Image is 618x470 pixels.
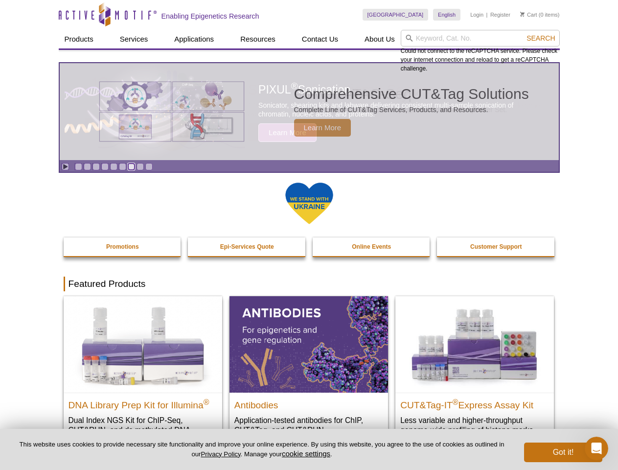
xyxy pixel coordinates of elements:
a: Resources [234,30,281,48]
a: Privacy Policy [201,450,240,458]
a: Go to slide 1 [75,163,82,170]
sup: ® [204,398,209,406]
a: CUT&Tag-IT® Express Assay Kit CUT&Tag-IT®Express Assay Kit Less variable and higher-throughput ge... [395,296,554,445]
a: Applications [168,30,220,48]
img: All Antibodies [229,296,388,392]
a: Online Events [313,237,431,256]
h2: Antibodies [234,396,383,410]
a: Go to slide 9 [145,163,153,170]
a: Login [470,11,483,18]
a: Services [114,30,154,48]
a: Go to slide 8 [137,163,144,170]
h2: Comprehensive CUT&Tag Solutions [294,87,529,101]
a: About Us [359,30,401,48]
a: Products [59,30,99,48]
p: Less variable and higher-throughput genome-wide profiling of histone marks​. [400,415,549,435]
sup: ® [453,398,458,406]
a: Cart [520,11,537,18]
button: cookie settings [282,449,330,458]
li: (0 items) [520,9,560,21]
img: DNA Library Prep Kit for Illumina [64,296,222,392]
span: Search [526,34,555,42]
a: Promotions [64,237,182,256]
a: Go to slide 2 [84,163,91,170]
img: CUT&Tag-IT® Express Assay Kit [395,296,554,392]
a: [GEOGRAPHIC_DATA] [363,9,429,21]
a: All Antibodies Antibodies Application-tested antibodies for ChIP, CUT&Tag, and CUT&RUN. [229,296,388,445]
a: Register [490,11,510,18]
img: Your Cart [520,12,525,17]
img: Various genetic charts and diagrams. [98,81,245,142]
input: Keyword, Cat. No. [401,30,560,47]
p: Application-tested antibodies for ChIP, CUT&Tag, and CUT&RUN. [234,415,383,435]
h2: DNA Library Prep Kit for Illumina [69,396,217,410]
div: Could not connect to the reCAPTCHA service. Please check your internet connection and reload to g... [401,30,560,73]
a: Customer Support [437,237,555,256]
a: Epi-Services Quote [188,237,306,256]
li: | [486,9,488,21]
p: This website uses cookies to provide necessary site functionality and improve your online experie... [16,440,508,459]
a: Go to slide 3 [92,163,100,170]
article: Comprehensive CUT&Tag Solutions [60,63,559,160]
button: Got it! [524,443,602,462]
a: Go to slide 6 [119,163,126,170]
a: Various genetic charts and diagrams. Comprehensive CUT&Tag Solutions Complete Line of CUT&Tag Ser... [60,63,559,160]
span: Learn More [294,119,351,137]
a: Go to slide 5 [110,163,117,170]
p: Complete Line of CUT&Tag Services, Products, and Resources. [294,105,529,114]
strong: Customer Support [470,243,522,250]
a: English [433,9,460,21]
strong: Epi-Services Quote [220,243,274,250]
a: Go to slide 7 [128,163,135,170]
h2: Featured Products [64,277,555,291]
a: DNA Library Prep Kit for Illumina DNA Library Prep Kit for Illumina® Dual Index NGS Kit for ChIP-... [64,296,222,454]
a: Contact Us [296,30,344,48]
h2: Enabling Epigenetics Research [161,12,259,21]
a: Go to slide 4 [101,163,109,170]
strong: Online Events [352,243,391,250]
p: Dual Index NGS Kit for ChIP-Seq, CUT&RUN, and ds methylated DNA assays. [69,415,217,445]
iframe: Intercom live chat [585,437,608,460]
h2: CUT&Tag-IT Express Assay Kit [400,396,549,410]
button: Search [524,34,558,43]
a: Toggle autoplay [62,163,69,170]
img: We Stand With Ukraine [285,182,334,225]
strong: Promotions [106,243,139,250]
